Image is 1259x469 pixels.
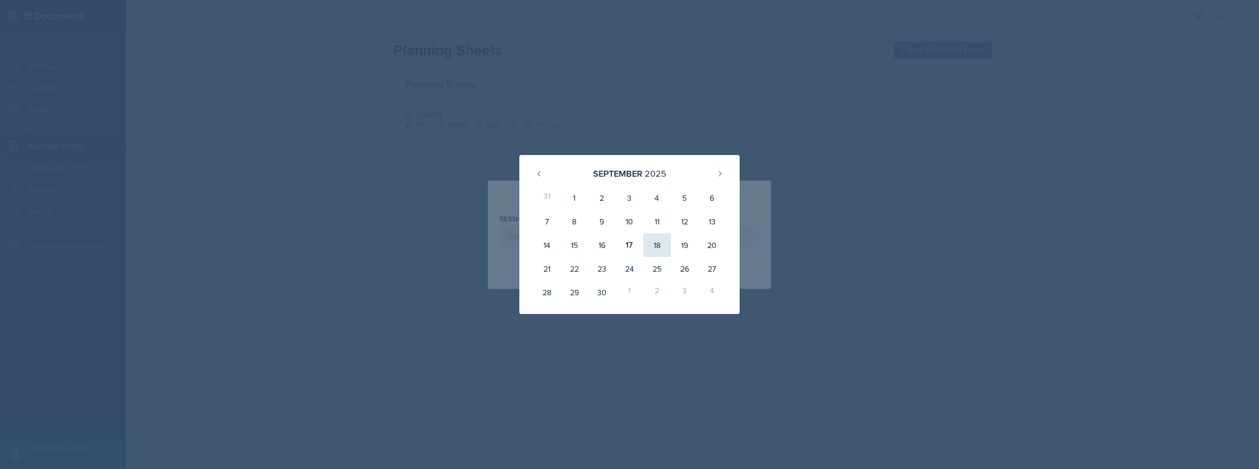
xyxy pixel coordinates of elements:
[561,281,588,304] div: 29
[671,233,698,257] div: 19
[671,210,698,233] div: 12
[671,186,698,210] div: 5
[616,186,643,210] div: 3
[698,233,726,257] div: 20
[671,257,698,281] div: 26
[643,210,671,233] div: 11
[588,257,616,281] div: 23
[643,186,671,210] div: 4
[533,210,561,233] div: 7
[533,257,561,281] div: 21
[593,167,642,180] div: September
[588,281,616,304] div: 30
[588,210,616,233] div: 9
[698,281,726,304] div: 4
[698,257,726,281] div: 27
[616,257,643,281] div: 24
[588,233,616,257] div: 16
[671,281,698,304] div: 3
[698,186,726,210] div: 6
[645,167,666,180] div: 2025
[616,281,643,304] div: 1
[616,210,643,233] div: 10
[561,233,588,257] div: 15
[588,186,616,210] div: 2
[561,210,588,233] div: 8
[616,233,643,257] div: 17
[643,281,671,304] div: 2
[643,233,671,257] div: 18
[533,281,561,304] div: 28
[561,186,588,210] div: 1
[533,233,561,257] div: 14
[643,257,671,281] div: 25
[698,210,726,233] div: 13
[533,186,561,210] div: 31
[561,257,588,281] div: 22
